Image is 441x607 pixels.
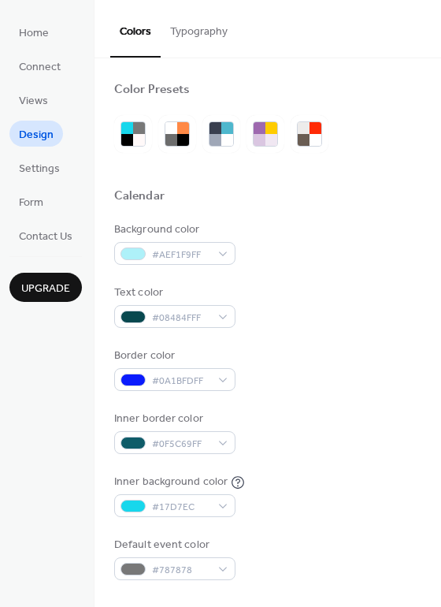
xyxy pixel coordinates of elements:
[19,161,60,177] span: Settings
[9,273,82,302] button: Upgrade
[114,222,232,238] div: Background color
[152,436,210,452] span: #0F5C69FF
[152,373,210,389] span: #0A1BFDFF
[19,93,48,110] span: Views
[9,53,70,79] a: Connect
[114,411,232,427] div: Inner border color
[152,562,210,579] span: #787878
[9,121,63,147] a: Design
[19,195,43,211] span: Form
[9,19,58,45] a: Home
[114,348,232,364] div: Border color
[19,59,61,76] span: Connect
[9,188,53,214] a: Form
[152,310,210,326] span: #08484FFF
[19,127,54,143] span: Design
[114,537,232,553] div: Default event color
[114,474,228,490] div: Inner background color
[114,285,232,301] div: Text color
[114,82,190,99] div: Color Presets
[19,229,72,245] span: Contact Us
[9,155,69,181] a: Settings
[19,25,49,42] span: Home
[9,87,57,113] a: Views
[21,281,70,297] span: Upgrade
[152,499,210,516] span: #17D7EC
[152,247,210,263] span: #AEF1F9FF
[9,222,82,248] a: Contact Us
[114,188,165,205] div: Calendar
